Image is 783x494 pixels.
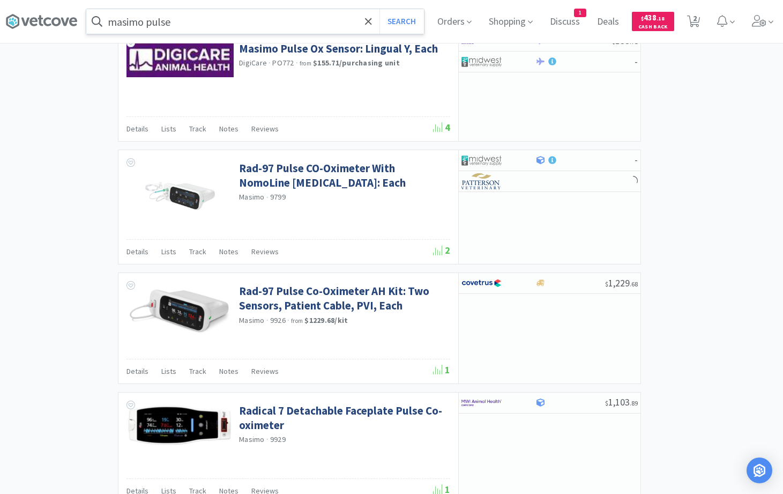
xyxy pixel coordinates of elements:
[251,366,279,376] span: Reviews
[612,34,638,47] span: 155
[683,18,705,28] a: 2
[86,9,424,34] input: Search by item, sku, manufacturer, ingredient, size...
[657,15,665,22] span: . 18
[126,247,148,256] span: Details
[189,124,206,134] span: Track
[219,124,238,134] span: Notes
[239,403,448,433] a: Radical 7 Detachable Faceplate Pulse Co-oximeter
[239,434,265,444] a: Masimo
[575,9,586,17] span: 1
[239,161,448,190] a: Rad-97 Pulse CO-Oximeter With NomoLine [MEDICAL_DATA]: Each
[630,399,638,407] span: . 89
[270,434,286,444] span: 9929
[630,38,638,46] span: . 71
[635,153,638,166] span: -
[189,247,206,256] span: Track
[145,161,215,231] img: 0a6f305ee4ba4fcfa75cde837da14bbb_198138.jpeg
[266,434,269,444] span: ·
[189,366,206,376] span: Track
[219,366,238,376] span: Notes
[126,41,234,78] img: 52f3ce6840184a75beeb8939d683b885_564668.jpeg
[630,280,638,288] span: . 68
[239,58,267,68] a: DigiCare
[239,41,438,56] a: Masimo Pulse Ox Sensor: Lingual Y, Each
[433,121,450,134] span: 4
[747,458,772,483] div: Open Intercom Messenger
[461,152,502,168] img: 4dd14cff54a648ac9e977f0c5da9bc2e_5.png
[433,244,450,256] span: 2
[270,192,286,202] span: 9799
[605,280,608,288] span: $
[433,364,450,376] span: 1
[632,7,674,36] a: $438.18Cash Back
[461,395,502,411] img: f6b2451649754179b5b4e0c70c3f7cb0_2.png
[593,17,623,27] a: Deals
[239,284,448,313] a: Rad-97 Pulse Co-Oximeter AH Kit: Two Sensors, Patient Cable, PVI, Each
[605,277,638,289] span: 1,229
[612,38,615,46] span: $
[126,124,148,134] span: Details
[605,396,638,408] span: 1,103
[219,247,238,256] span: Notes
[272,58,294,68] span: PO772
[269,58,271,68] span: ·
[287,315,289,325] span: ·
[270,315,286,325] span: 9926
[638,24,668,31] span: Cash Back
[161,366,176,376] span: Lists
[461,173,502,189] img: f5e969b455434c6296c6d81ef179fa71_3.png
[239,192,265,202] a: Masimo
[300,60,311,67] span: from
[313,58,400,68] strong: $155.71 / purchasing unit
[379,9,424,34] button: Search
[291,317,303,325] span: from
[635,55,638,68] span: -
[461,54,502,70] img: 4dd14cff54a648ac9e977f0c5da9bc2e_5.png
[161,247,176,256] span: Lists
[296,58,298,68] span: ·
[126,403,234,449] img: 31d3f37cf8ba4d8aadb066abe64aefe6_560791.png
[304,315,348,325] strong: $1229.68 / kit
[251,124,279,134] span: Reviews
[126,284,234,336] img: d59370e7cb704abaa7ffce036e17903e_547906.png
[266,193,269,202] span: ·
[161,124,176,134] span: Lists
[266,315,269,325] span: ·
[461,275,502,291] img: 77fca1acd8b6420a9015268ca798ef17_1.png
[251,247,279,256] span: Reviews
[546,17,584,27] a: Discuss1
[641,12,665,23] span: 438
[126,366,148,376] span: Details
[605,399,608,407] span: $
[239,315,265,325] a: Masimo
[641,15,644,22] span: $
